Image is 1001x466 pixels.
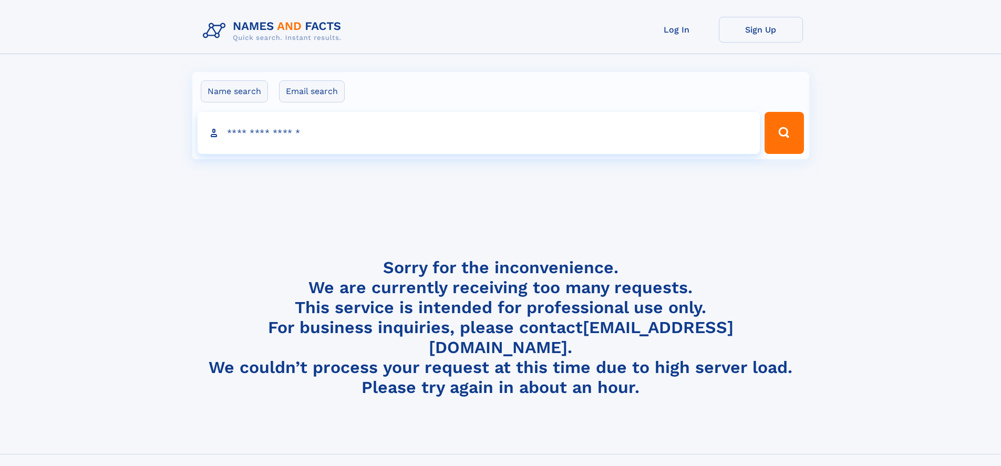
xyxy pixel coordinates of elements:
[199,257,803,398] h4: Sorry for the inconvenience. We are currently receiving too many requests. This service is intend...
[635,17,719,43] a: Log In
[719,17,803,43] a: Sign Up
[765,112,803,154] button: Search Button
[201,80,268,102] label: Name search
[279,80,345,102] label: Email search
[198,112,760,154] input: search input
[429,317,734,357] a: [EMAIL_ADDRESS][DOMAIN_NAME]
[199,17,350,45] img: Logo Names and Facts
